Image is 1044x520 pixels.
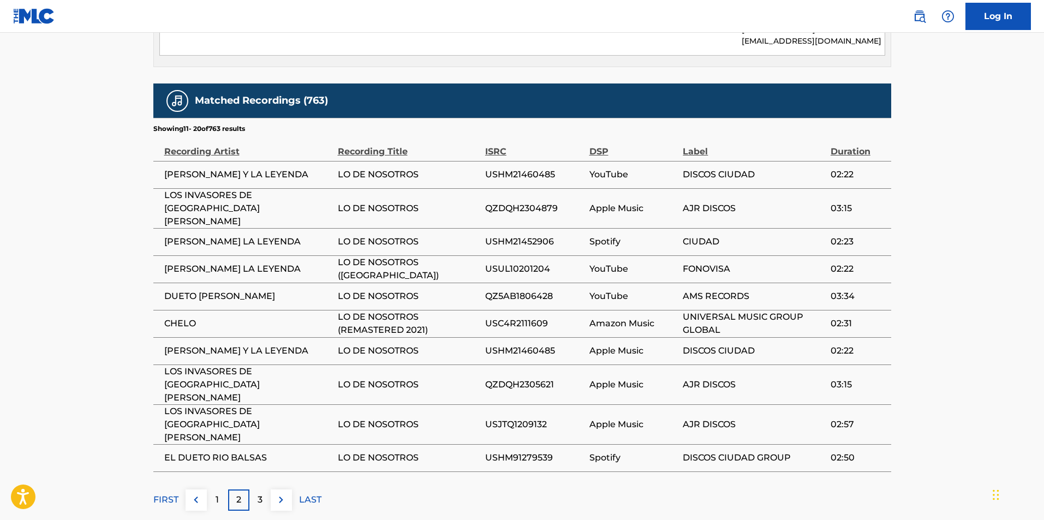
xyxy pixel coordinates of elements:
span: QZDQH2304879 [485,202,584,215]
p: LAST [299,493,321,506]
div: Recording Artist [164,134,332,158]
span: [PERSON_NAME] Y LA LEYENDA [164,344,332,357]
span: USC4R2111609 [485,317,584,330]
span: USHM21452906 [485,235,584,248]
span: YouTube [589,262,678,276]
span: AJR DISCOS [683,202,825,215]
a: Public Search [909,5,930,27]
span: LO DE NOSOTROS [338,344,480,357]
span: USHM21460485 [485,168,584,181]
span: CIUDAD [683,235,825,248]
div: DSP [589,134,678,158]
span: 02:57 [831,418,886,431]
span: LOS INVASORES DE [GEOGRAPHIC_DATA][PERSON_NAME] [164,189,332,228]
span: UNIVERSAL MUSIC GROUP GLOBAL [683,310,825,337]
span: Apple Music [589,378,678,391]
span: YouTube [589,168,678,181]
p: 1 [216,493,219,506]
img: right [275,493,288,506]
span: DUETO [PERSON_NAME] [164,290,332,303]
span: 03:15 [831,202,886,215]
span: Apple Music [589,418,678,431]
span: 03:15 [831,378,886,391]
span: USHM21460485 [485,344,584,357]
span: CHELO [164,317,332,330]
p: FIRST [153,493,178,506]
span: FONOVISA [683,262,825,276]
span: LO DE NOSOTROS (REMASTERED 2021) [338,310,480,337]
p: 2 [236,493,241,506]
span: LO DE NOSOTROS [338,168,480,181]
img: left [189,493,202,506]
div: Duration [831,134,886,158]
p: 3 [258,493,263,506]
span: YouTube [589,290,678,303]
span: 02:50 [831,451,886,464]
span: LO DE NOSOTROS ([GEOGRAPHIC_DATA]) [338,256,480,282]
span: LOS INVASORES DE [GEOGRAPHIC_DATA][PERSON_NAME] [164,405,332,444]
span: Apple Music [589,202,678,215]
p: [EMAIL_ADDRESS][DOMAIN_NAME] [742,35,884,47]
span: Amazon Music [589,317,678,330]
span: USUL10201204 [485,262,584,276]
p: Showing 11 - 20 of 763 results [153,124,245,134]
span: Spotify [589,451,678,464]
span: LOS INVASORES DE [GEOGRAPHIC_DATA][PERSON_NAME] [164,365,332,404]
img: search [913,10,926,23]
span: LO DE NOSOTROS [338,290,480,303]
span: Apple Music [589,344,678,357]
a: Log In [965,3,1031,30]
iframe: Chat Widget [989,468,1044,520]
img: MLC Logo [13,8,55,24]
span: 02:23 [831,235,886,248]
span: AJR DISCOS [683,418,825,431]
img: help [941,10,954,23]
span: LO DE NOSOTROS [338,451,480,464]
div: Drag [993,479,999,511]
span: AMS RECORDS [683,290,825,303]
div: Help [937,5,959,27]
span: 02:22 [831,262,886,276]
span: 03:34 [831,290,886,303]
span: 02:22 [831,168,886,181]
span: QZDQH2305621 [485,378,584,391]
span: USJTQ1209132 [485,418,584,431]
div: ISRC [485,134,584,158]
img: Matched Recordings [171,94,184,107]
span: USHM91279539 [485,451,584,464]
span: LO DE NOSOTROS [338,418,480,431]
span: DISCOS CIUDAD [683,344,825,357]
div: Label [683,134,825,158]
span: [PERSON_NAME] LA LEYENDA [164,235,332,248]
span: DISCOS CIUDAD [683,168,825,181]
span: EL DUETO RIO BALSAS [164,451,332,464]
span: 02:31 [831,317,886,330]
span: [PERSON_NAME] LA LEYENDA [164,262,332,276]
span: QZ5AB1806428 [485,290,584,303]
span: LO DE NOSOTROS [338,378,480,391]
span: LO DE NOSOTROS [338,235,480,248]
span: AJR DISCOS [683,378,825,391]
h5: Matched Recordings (763) [195,94,328,107]
span: Spotify [589,235,678,248]
span: DISCOS CIUDAD GROUP [683,451,825,464]
span: LO DE NOSOTROS [338,202,480,215]
div: Recording Title [338,134,480,158]
span: [PERSON_NAME] Y LA LEYENDA [164,168,332,181]
span: 02:22 [831,344,886,357]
